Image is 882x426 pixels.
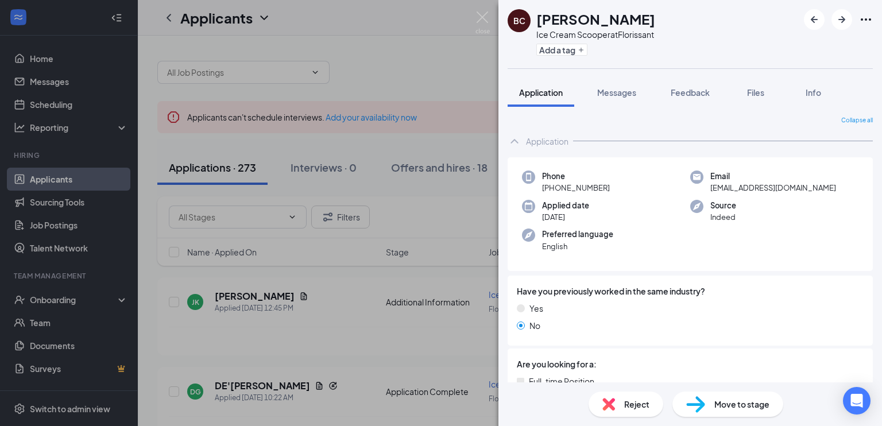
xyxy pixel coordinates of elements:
div: Application [526,135,568,147]
span: [PHONE_NUMBER] [542,182,610,193]
span: Yes [529,302,543,315]
span: Email [710,171,836,182]
span: Files [747,87,764,98]
span: Feedback [671,87,710,98]
span: Applied date [542,200,589,211]
span: Phone [542,171,610,182]
svg: ChevronUp [508,134,521,148]
span: Messages [597,87,636,98]
span: Application [519,87,563,98]
span: Preferred language [542,229,613,240]
span: Are you looking for a: [517,358,597,370]
h1: [PERSON_NAME] [536,9,655,29]
div: BC [513,15,525,26]
button: ArrowRight [831,9,852,30]
span: [DATE] [542,211,589,223]
button: PlusAdd a tag [536,44,587,56]
span: [EMAIL_ADDRESS][DOMAIN_NAME] [710,182,836,193]
span: Source [710,200,736,211]
span: Info [806,87,821,98]
svg: ArrowLeftNew [807,13,821,26]
svg: Plus [578,47,585,53]
span: Full-time Position [529,375,594,388]
div: Open Intercom Messenger [843,387,871,415]
span: Have you previously worked in the same industry? [517,285,705,297]
span: Collapse all [841,116,873,125]
div: Ice Cream Scooper at Florissant [536,29,655,40]
svg: ArrowRight [835,13,849,26]
svg: Ellipses [859,13,873,26]
span: Indeed [710,211,736,223]
span: Move to stage [714,398,769,410]
button: ArrowLeftNew [804,9,825,30]
span: English [542,241,613,252]
span: No [529,319,540,332]
span: Reject [624,398,649,410]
